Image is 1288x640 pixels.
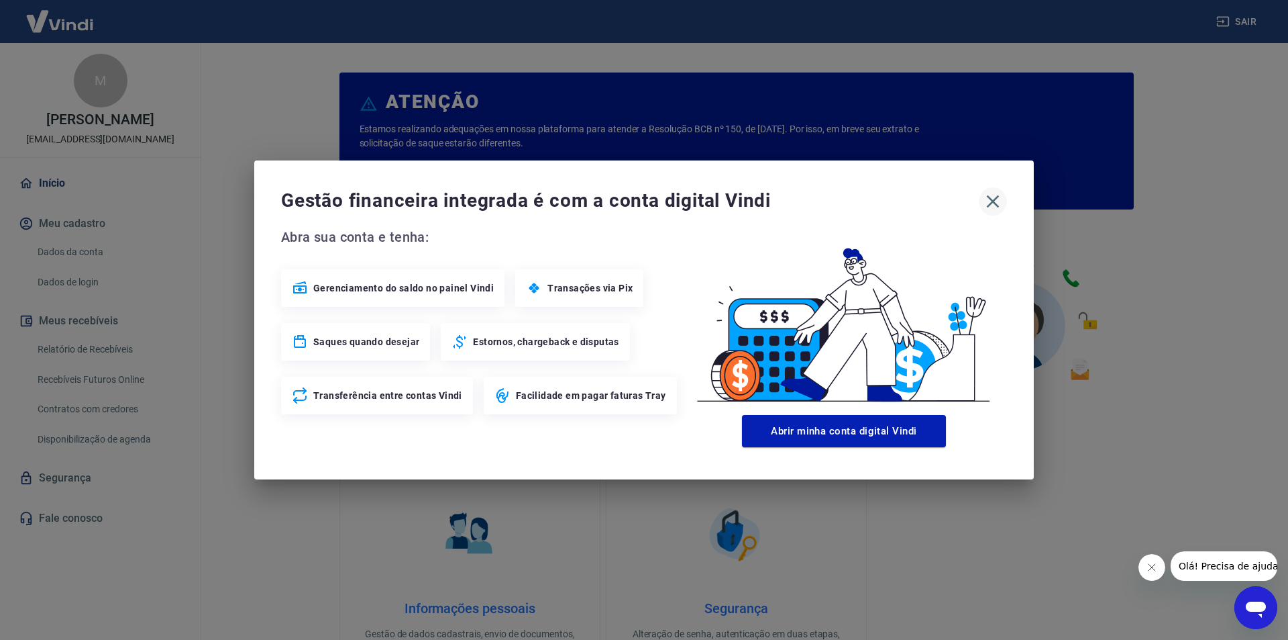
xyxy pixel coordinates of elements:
iframe: Fechar mensagem [1138,554,1165,581]
button: Abrir minha conta digital Vindi [742,415,946,447]
span: Gerenciamento do saldo no painel Vindi [313,281,494,295]
span: Olá! Precisa de ajuda? [8,9,113,20]
span: Transferência entre contas Vindi [313,389,462,402]
span: Transações via Pix [547,281,633,295]
span: Gestão financeira integrada é com a conta digital Vindi [281,187,979,214]
span: Estornos, chargeback e disputas [473,335,619,349]
iframe: Mensagem da empresa [1171,551,1277,581]
span: Saques quando desejar [313,335,419,349]
span: Facilidade em pagar faturas Tray [516,389,666,402]
iframe: Botão para abrir a janela de mensagens [1234,586,1277,629]
span: Abra sua conta e tenha: [281,226,681,248]
img: Good Billing [681,226,1007,410]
